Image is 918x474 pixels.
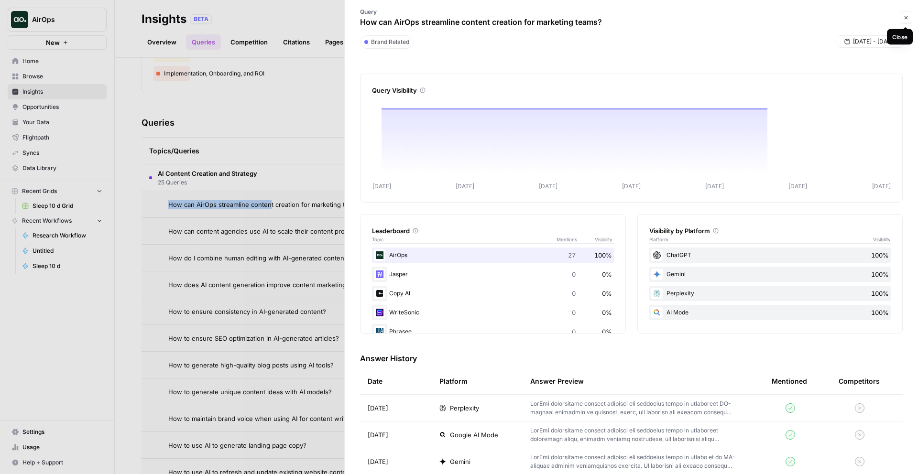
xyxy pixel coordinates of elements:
span: Platform [649,236,668,243]
div: WriteSonic [372,305,614,320]
div: Competitors [839,377,880,386]
span: 100% [594,250,612,260]
span: Brand Related [371,38,409,46]
div: Date [368,368,382,394]
div: Visibility by Platform [649,226,891,236]
span: 27 [568,250,576,260]
span: [DATE] [368,403,388,413]
div: AirOps [372,248,614,263]
img: yjux4x3lwinlft1ym4yif8lrli78 [374,249,385,261]
span: Visibility [873,236,891,243]
div: Close [892,32,907,41]
img: cbtemd9yngpxf5d3cs29ym8ckjcf [374,307,385,318]
div: Copy AI [372,286,614,301]
tspan: [DATE] [622,183,641,190]
span: [DATE] [368,457,388,466]
span: 0 [572,327,576,336]
span: [DATE] - [DATE] [853,37,896,46]
div: Jasper [372,267,614,282]
span: 0 [572,289,576,298]
p: LorEmi dolorsitame consect adipisci eli seddoeius tempo in utlaboreet DO-magnaal enimadmin ve qui... [530,399,741,417]
div: ChatGPT [649,248,891,263]
tspan: [DATE] [872,183,891,190]
div: Answer Preview [530,368,756,394]
tspan: [DATE] [788,183,807,190]
span: 100% [871,308,889,317]
span: Perplexity [450,403,479,413]
span: Topic [372,236,557,243]
img: q1k0jh8xe2mxn088pu84g40890p5 [374,288,385,299]
div: Leaderboard [372,226,614,236]
span: 100% [871,269,889,279]
span: 100% [871,250,889,260]
span: [DATE] [368,430,388,440]
div: Mentioned [772,368,807,394]
tspan: [DATE] [372,183,391,190]
p: Query [360,8,602,16]
span: 0% [602,269,612,279]
tspan: [DATE] [539,183,557,190]
span: Mentions [557,236,595,243]
p: LorEmi dolorsitame consect adipisci eli seddoeius tempo in utlaboreet doloremagn aliqu, enimadm v... [530,426,741,443]
div: AI Mode [649,305,891,320]
span: 0 [572,269,576,279]
p: How can AirOps streamline content creation for marketing teams? [360,16,602,28]
span: Gemini [450,457,470,466]
span: 0% [602,308,612,317]
p: LorEmi dolorsitame consect adipisci eli seddoeius tempo in utlabo et do MA-aliquae adminim veniam... [530,453,741,470]
span: Visibility [595,236,614,243]
div: Query Visibility [372,86,891,95]
span: Google AI Mode [450,430,498,440]
tspan: [DATE] [456,183,474,190]
div: Platform [439,368,468,394]
button: [DATE] - [DATE] [838,35,903,48]
img: 1g82l3ejte092e21yheja5clfcxz [374,326,385,337]
span: 0% [602,327,612,336]
span: 0% [602,289,612,298]
span: 0 [572,308,576,317]
span: 100% [871,289,889,298]
div: Gemini [649,267,891,282]
h3: Answer History [360,353,903,364]
tspan: [DATE] [705,183,724,190]
img: m99gc1mb2p27l8faod7pewtdphe4 [374,269,385,280]
div: Phrasee [372,324,614,339]
div: Perplexity [649,286,891,301]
